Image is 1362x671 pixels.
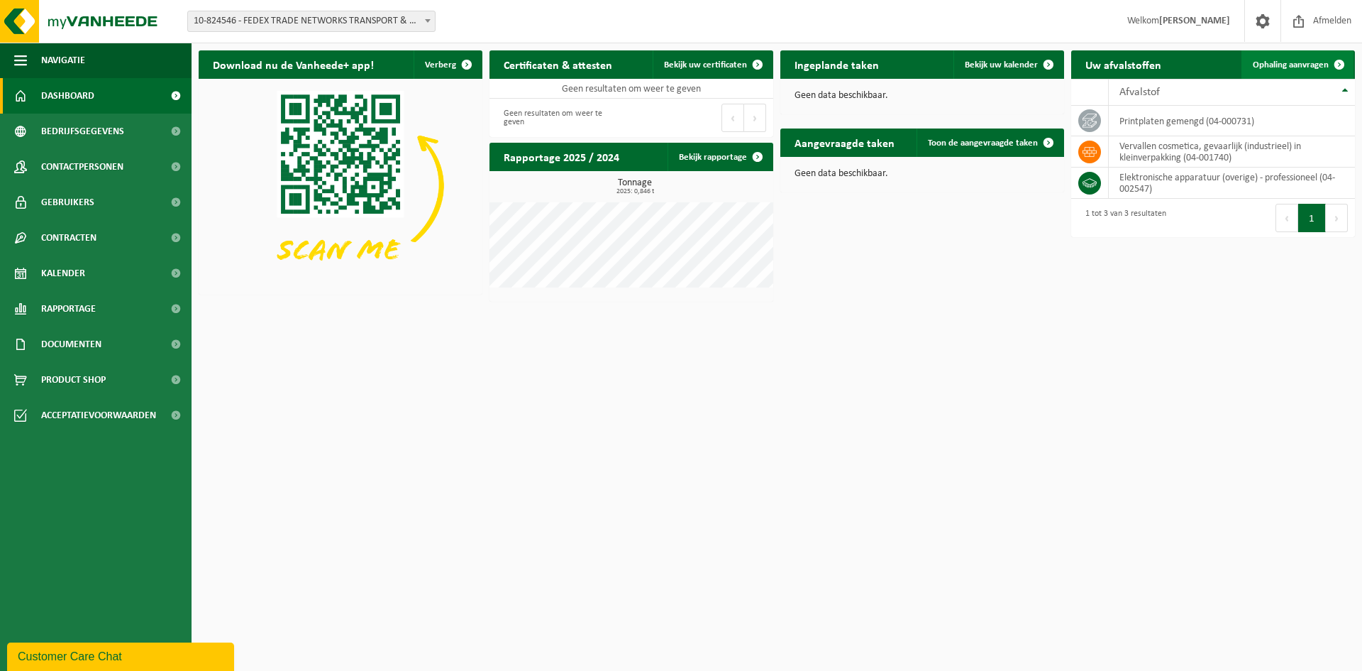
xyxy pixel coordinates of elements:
[953,50,1063,79] a: Bekijk uw kalender
[41,43,85,78] span: Navigatie
[41,291,96,327] span: Rapportage
[187,11,436,32] span: 10-824546 - FEDEX TRADE NETWORKS TRANSPORT & BROKERAGE BVBA - MACHELEN
[965,60,1038,70] span: Bekijk uw kalender
[414,50,481,79] button: Verberg
[489,143,633,170] h2: Rapportage 2025 / 2024
[721,104,744,132] button: Previous
[489,50,626,78] h2: Certificaten & attesten
[1253,60,1329,70] span: Ophaling aanvragen
[780,50,893,78] h2: Ingeplande taken
[1071,50,1175,78] h2: Uw afvalstoffen
[1109,106,1355,136] td: printplaten gemengd (04-000731)
[41,185,94,220] span: Gebruikers
[744,104,766,132] button: Next
[1109,168,1355,199] td: elektronische apparatuur (overige) - professioneel (04-002547)
[1298,204,1326,232] button: 1
[199,79,482,292] img: Download de VHEPlus App
[668,143,772,171] a: Bekijk rapportage
[1119,87,1160,98] span: Afvalstof
[199,50,388,78] h2: Download nu de Vanheede+ app!
[41,78,94,114] span: Dashboard
[41,327,101,362] span: Documenten
[497,178,773,195] h3: Tonnage
[794,91,1050,101] p: Geen data beschikbaar.
[1326,204,1348,232] button: Next
[497,102,624,133] div: Geen resultaten om weer te geven
[1109,136,1355,168] td: vervallen cosmetica, gevaarlijk (industrieel) in kleinverpakking (04-001740)
[425,60,456,70] span: Verberg
[1159,16,1230,26] strong: [PERSON_NAME]
[41,398,156,433] span: Acceptatievoorwaarden
[41,220,96,256] span: Contracten
[41,362,106,398] span: Product Shop
[928,138,1038,148] span: Toon de aangevraagde taken
[41,149,123,185] span: Contactpersonen
[1275,204,1298,232] button: Previous
[1078,202,1166,234] div: 1 tot 3 van 3 resultaten
[497,188,773,195] span: 2025: 0,846 t
[653,50,772,79] a: Bekijk uw certificaten
[794,169,1050,179] p: Geen data beschikbaar.
[7,640,237,671] iframe: chat widget
[664,60,747,70] span: Bekijk uw certificaten
[1241,50,1353,79] a: Ophaling aanvragen
[188,11,435,31] span: 10-824546 - FEDEX TRADE NETWORKS TRANSPORT & BROKERAGE BVBA - MACHELEN
[917,129,1063,157] a: Toon de aangevraagde taken
[489,79,773,99] td: Geen resultaten om weer te geven
[780,129,909,156] h2: Aangevraagde taken
[41,256,85,291] span: Kalender
[41,114,124,149] span: Bedrijfsgegevens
